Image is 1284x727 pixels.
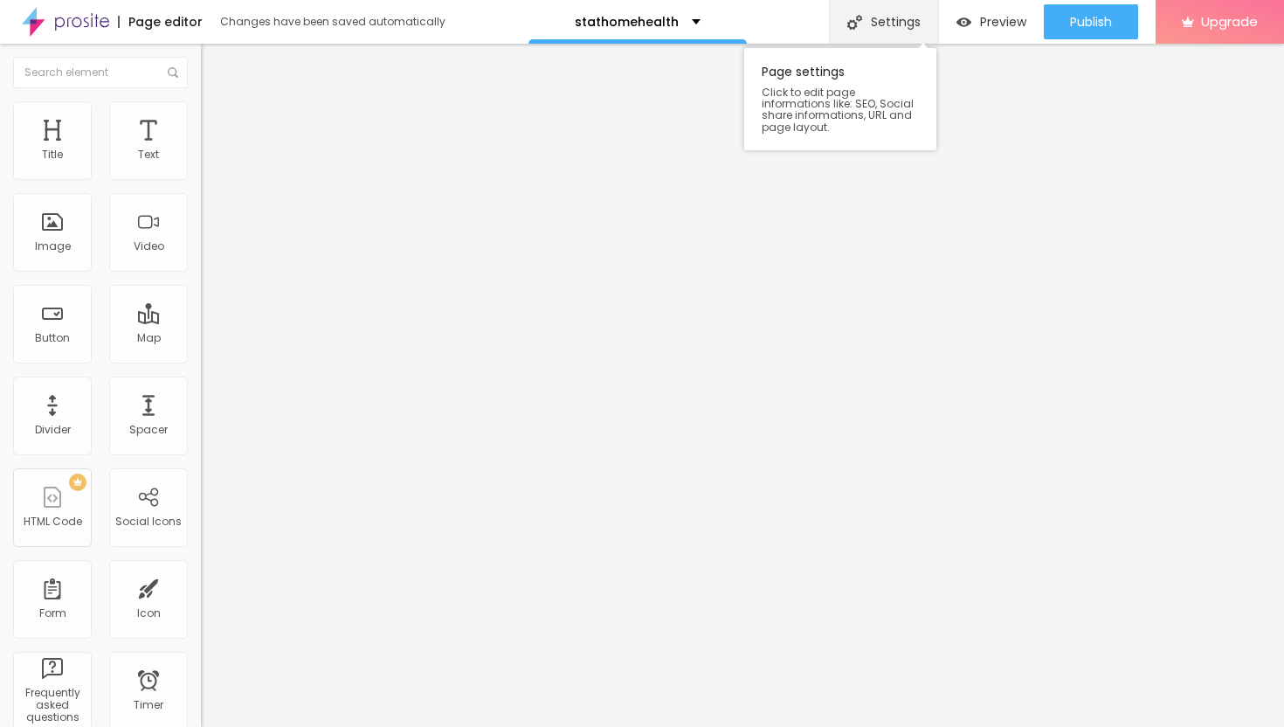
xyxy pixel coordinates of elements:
div: Social Icons [115,516,182,528]
input: Search element [13,57,188,88]
span: Publish [1070,15,1112,29]
div: Page editor [118,16,203,28]
img: Icone [847,15,862,30]
div: Changes have been saved automatically [220,17,445,27]
div: Spacer [129,424,168,436]
div: Icon [137,607,161,620]
button: Publish [1044,4,1138,39]
div: Page settings [744,48,936,150]
div: HTML Code [24,516,82,528]
div: Map [137,332,161,344]
span: Preview [980,15,1026,29]
span: Click to edit page informations like: SEO, Social share informations, URL and page layout. [762,87,919,133]
div: Form [39,607,66,620]
div: Frequently asked questions [17,687,86,724]
div: Image [35,240,71,253]
span: Upgrade [1201,14,1258,29]
div: Timer [134,699,163,711]
div: Text [138,149,159,161]
iframe: Editor [201,44,1284,727]
img: view-1.svg [956,15,971,30]
div: Divider [35,424,71,436]
div: Title [42,149,63,161]
div: Video [134,240,164,253]
p: stathomehealth [575,16,679,28]
div: Button [35,332,70,344]
img: Icone [168,67,178,78]
button: Preview [939,4,1044,39]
